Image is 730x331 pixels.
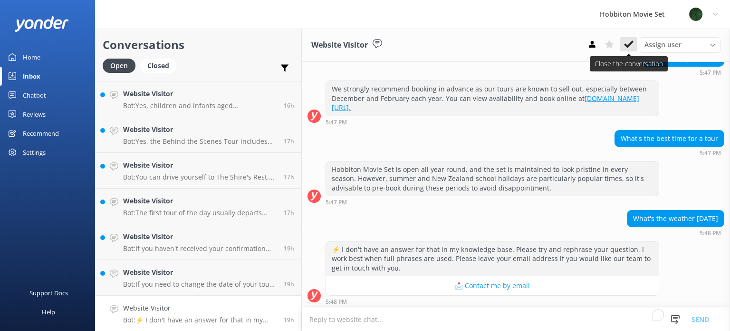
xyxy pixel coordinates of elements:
div: Chatbot [23,86,46,105]
div: What's the best time for a tour [615,130,724,147]
div: Reviews [23,105,46,124]
span: Aug 30 2025 05:56pm (UTC +12:00) Pacific/Auckland [284,280,294,288]
span: Aug 30 2025 07:36pm (UTC +12:00) Pacific/Auckland [284,209,294,217]
div: We strongly recommend booking in advance as our tours are known to sell out, especially between D... [326,81,659,116]
div: Recommend [23,124,59,143]
img: 34-1625720359.png [689,7,703,21]
div: Inbox [23,67,40,86]
img: yonder-white-logo.png [14,16,69,32]
div: Hobbiton Movie Set is open all year round, and the set is maintained to look pristine in every se... [326,161,659,196]
h4: Website Visitor [123,160,277,171]
strong: 5:47 PM [326,120,347,125]
div: Closed [140,59,176,73]
div: Aug 30 2025 05:47pm (UTC +12:00) Pacific/Auckland [326,119,659,125]
strong: 5:48 PM [700,231,721,236]
span: Aug 30 2025 08:50pm (UTC +12:00) Pacific/Auckland [284,101,294,110]
strong: 5:48 PM [326,299,347,305]
a: Closed [140,60,181,70]
span: Assign user [644,40,682,50]
p: Bot: If you haven't received your confirmation email, please check your Junk Mail folder as it mi... [123,244,277,253]
h4: Website Visitor [123,231,277,242]
div: Home [23,48,40,67]
a: Open [103,60,140,70]
strong: 5:47 PM [326,200,347,205]
div: Assign User [640,37,720,52]
a: Website VisitorBot:If you need to change the date of your tour, please contact our team at [EMAIL... [96,260,301,296]
div: Aug 30 2025 05:47pm (UTC +12:00) Pacific/Auckland [326,199,659,205]
p: Bot: You can drive yourself to The Shire's Rest, park your vehicle, and join one of the tours. Fr... [123,173,277,181]
span: Aug 30 2025 05:48pm (UTC +12:00) Pacific/Auckland [284,316,294,324]
a: Website VisitorBot:Yes, children and infants aged [DEMOGRAPHIC_DATA] years are free for the Hobbi... [96,81,301,117]
span: Aug 30 2025 06:00pm (UTC +12:00) Pacific/Auckland [284,244,294,252]
h2: Conversations [103,36,294,54]
div: Aug 30 2025 05:47pm (UTC +12:00) Pacific/Auckland [615,150,724,156]
div: Help [42,302,55,321]
p: Bot: If you need to change the date of your tour, please contact our team at [EMAIL_ADDRESS][DOMA... [123,280,277,289]
h4: Website Visitor [123,124,277,135]
div: Aug 30 2025 05:48pm (UTC +12:00) Pacific/Auckland [627,230,724,236]
h4: Website Visitor [123,303,277,313]
button: 📩 Contact me by email [326,276,659,295]
div: Aug 30 2025 05:48pm (UTC +12:00) Pacific/Auckland [326,298,659,305]
div: Open [103,59,135,73]
a: Website VisitorBot:The first tour of the day usually departs around 9am, although this can vary w... [96,189,301,224]
span: Aug 30 2025 08:26pm (UTC +12:00) Pacific/Auckland [284,137,294,145]
div: Aug 30 2025 05:47pm (UTC +12:00) Pacific/Auckland [641,69,724,76]
h4: Website Visitor [123,196,277,206]
strong: 5:47 PM [700,150,721,156]
div: Settings [23,143,46,162]
h4: Website Visitor [123,267,277,278]
p: Bot: ⚡ I don't have an answer for that in my knowledge base. Please try and rephrase your questio... [123,316,277,324]
div: ⚡ I don't have an answer for that in my knowledge base. Please try and rephrase your question, I ... [326,241,659,276]
p: Bot: The first tour of the day usually departs around 9am, although this can vary with the time o... [123,209,277,217]
p: Bot: Yes, the Behind the Scenes Tour includes transport to and from the movie set from The Shire'... [123,137,277,146]
a: Website VisitorBot:If you haven't received your confirmation email, please check your Junk Mail f... [96,224,301,260]
a: Website VisitorBot:You can drive yourself to The Shire's Rest, park your vehicle, and join one of... [96,153,301,189]
div: What's the weather [DATE] [627,211,724,227]
p: Bot: Yes, children and infants aged [DEMOGRAPHIC_DATA] years are free for the Hobbiton Movie Set ... [123,101,277,110]
span: Aug 30 2025 07:57pm (UTC +12:00) Pacific/Auckland [284,173,294,181]
h3: Website Visitor [311,39,368,51]
strong: 5:47 PM [700,70,721,76]
div: Support Docs [29,283,68,302]
h4: Website Visitor [123,89,277,99]
textarea: To enrich screen reader interactions, please activate Accessibility in Grammarly extension settings [302,308,730,331]
a: Website VisitorBot:Yes, the Behind the Scenes Tour includes transport to and from the movie set f... [96,117,301,153]
a: [DOMAIN_NAME][URL]. [332,94,639,112]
